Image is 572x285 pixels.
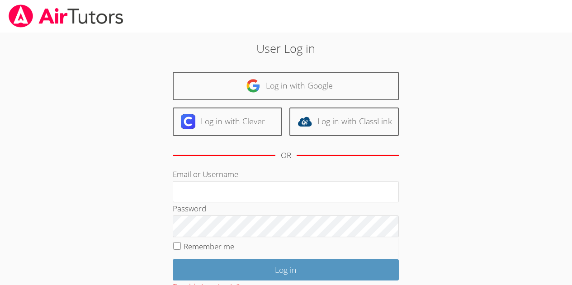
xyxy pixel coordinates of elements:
[289,107,399,136] a: Log in with ClassLink
[132,40,440,57] h2: User Log in
[281,149,291,162] div: OR
[298,114,312,129] img: classlink-logo-d6bb404cc1216ec64c9a2012d9dc4662098be43eaf13dc465df04b49fa7ab582.svg
[173,169,238,179] label: Email or Username
[173,107,282,136] a: Log in with Clever
[8,5,124,28] img: airtutors_banner-c4298cdbf04f3fff15de1276eac7730deb9818008684d7c2e4769d2f7ddbe033.png
[173,203,206,214] label: Password
[184,241,234,252] label: Remember me
[181,114,195,129] img: clever-logo-6eab21bc6e7a338710f1a6ff85c0baf02591cd810cc4098c63d3a4b26e2feb20.svg
[173,259,399,280] input: Log in
[173,72,399,100] a: Log in with Google
[246,79,260,93] img: google-logo-50288ca7cdecda66e5e0955fdab243c47b7ad437acaf1139b6f446037453330a.svg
